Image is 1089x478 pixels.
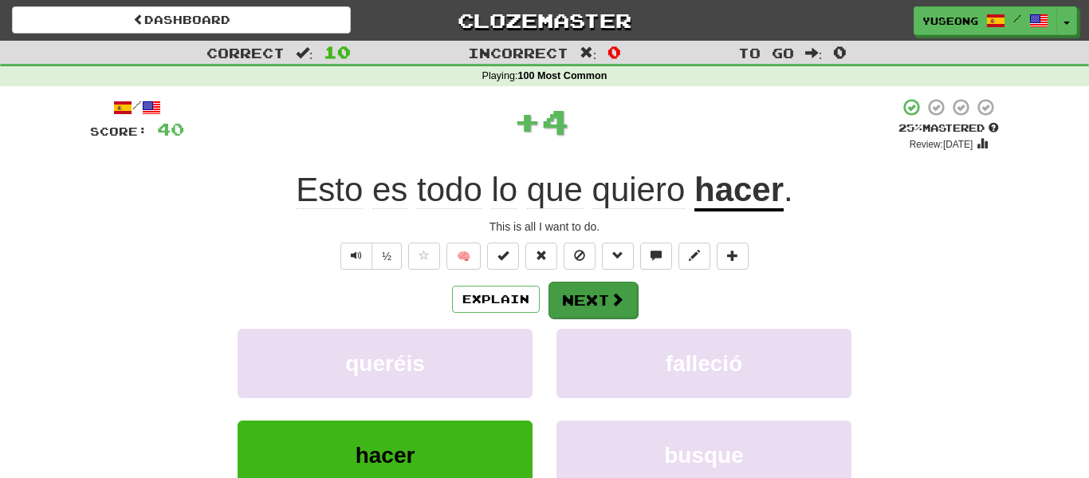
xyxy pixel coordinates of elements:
[678,243,710,270] button: Edit sentence (alt+d)
[90,97,184,117] div: /
[738,45,794,61] span: To go
[694,171,784,211] u: hacer
[784,171,793,208] span: .
[12,6,351,34] a: Dashboard
[324,42,351,61] span: 10
[372,243,402,270] button: ½
[541,101,569,141] span: 4
[548,282,638,318] button: Next
[898,121,922,134] span: 25 %
[337,243,402,270] div: Text-to-speech controls
[468,45,568,61] span: Incorrect
[452,286,540,313] button: Explain
[914,6,1057,35] a: yuseong /
[564,243,596,270] button: Ignore sentence (alt+i)
[640,243,672,270] button: Discuss sentence (alt+u)
[372,171,407,209] span: es
[556,329,851,398] button: falleció
[375,6,714,34] a: Clozemaster
[90,124,147,138] span: Score:
[664,443,744,468] span: busque
[717,243,749,270] button: Add to collection (alt+a)
[408,243,440,270] button: Favorite sentence (alt+f)
[922,14,978,28] span: yuseong
[417,171,482,209] span: todo
[666,351,742,376] span: falleció
[898,121,999,136] div: Mastered
[296,171,363,209] span: Esto
[513,97,541,145] span: +
[446,243,481,270] button: 🧠
[602,243,634,270] button: Grammar (alt+g)
[90,219,999,235] div: This is all I want to do.
[517,70,607,81] strong: 100 Most Common
[580,46,597,60] span: :
[340,243,372,270] button: Play sentence audio (ctl+space)
[345,351,425,376] span: queréis
[833,42,847,61] span: 0
[805,46,823,60] span: :
[1013,13,1021,24] span: /
[491,171,517,209] span: lo
[910,139,973,150] small: Review: [DATE]
[607,42,621,61] span: 0
[238,329,533,398] button: queréis
[206,45,285,61] span: Correct
[487,243,519,270] button: Set this sentence to 100% Mastered (alt+m)
[527,171,583,209] span: que
[525,243,557,270] button: Reset to 0% Mastered (alt+r)
[296,46,313,60] span: :
[356,443,415,468] span: hacer
[157,119,184,139] span: 40
[592,171,686,209] span: quiero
